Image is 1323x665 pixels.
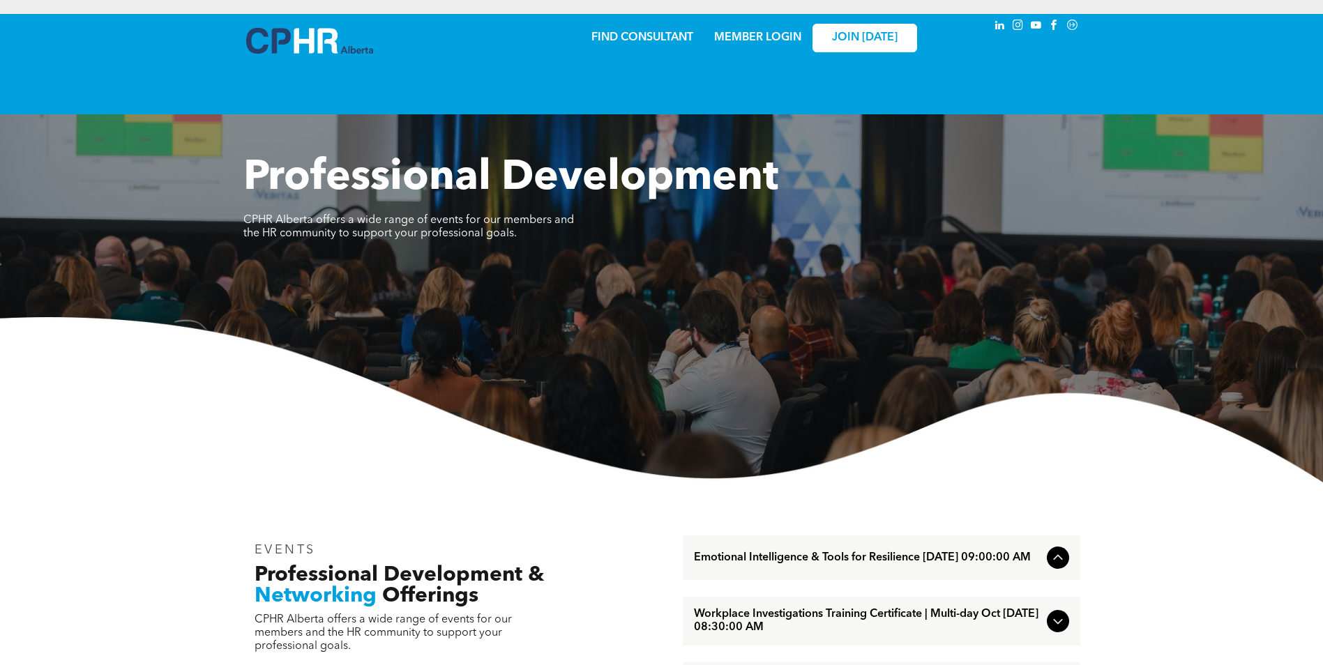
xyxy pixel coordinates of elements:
[992,17,1008,36] a: linkedin
[832,31,898,45] span: JOIN [DATE]
[255,565,544,586] span: Professional Development &
[243,158,778,199] span: Professional Development
[382,586,478,606] span: Offerings
[714,32,801,43] a: MEMBER LOGIN
[591,32,693,43] a: FIND CONSULTANT
[1047,17,1062,36] a: facebook
[1065,17,1080,36] a: Social network
[694,551,1041,565] span: Emotional Intelligence & Tools for Resilience [DATE] 09:00:00 AM
[243,215,574,239] span: CPHR Alberta offers a wide range of events for our members and the HR community to support your p...
[246,28,373,54] img: A blue and white logo for cp alberta
[255,544,317,556] span: EVENTS
[812,24,917,52] a: JOIN [DATE]
[1011,17,1026,36] a: instagram
[255,614,512,652] span: CPHR Alberta offers a wide range of events for our members and the HR community to support your p...
[694,608,1041,634] span: Workplace Investigations Training Certificate | Multi-day Oct [DATE] 08:30:00 AM
[255,586,377,606] span: Networking
[1029,17,1044,36] a: youtube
